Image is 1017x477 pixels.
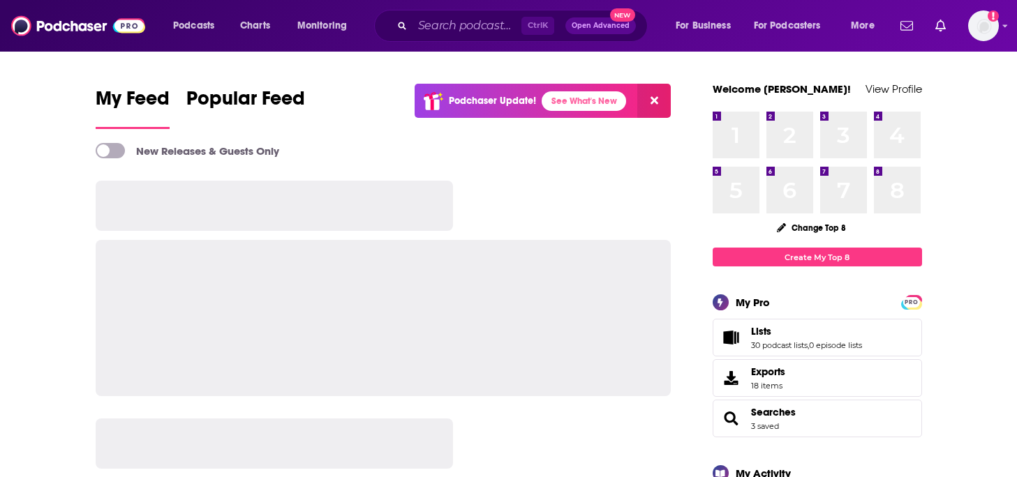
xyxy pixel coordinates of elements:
a: Show notifications dropdown [895,14,919,38]
a: Searches [751,406,796,418]
a: Lists [751,325,862,338]
a: Popular Feed [186,86,305,129]
span: My Feed [96,86,170,119]
button: Change Top 8 [769,219,855,236]
img: Podchaser - Follow, Share and Rate Podcasts [11,13,145,39]
span: Exports [751,365,785,378]
span: Searches [713,400,922,437]
span: Lists [751,325,771,338]
input: Search podcasts, credits, & more... [413,15,521,37]
button: open menu [841,15,892,37]
span: PRO [903,297,920,308]
button: Open AdvancedNew [565,17,636,34]
span: , [808,340,809,350]
div: Search podcasts, credits, & more... [387,10,661,42]
span: For Podcasters [754,16,821,36]
a: View Profile [866,82,922,96]
span: New [610,8,635,22]
a: See What's New [542,91,626,111]
a: New Releases & Guests Only [96,143,279,158]
a: Show notifications dropdown [930,14,951,38]
span: 18 items [751,381,785,391]
a: Lists [718,328,745,347]
span: Logged in as TaraKennedy [968,10,999,41]
a: 30 podcast lists [751,340,808,350]
button: open menu [163,15,232,37]
span: Monitoring [297,16,347,36]
button: open menu [288,15,365,37]
p: Podchaser Update! [449,95,536,107]
span: Exports [718,368,745,388]
span: For Business [676,16,731,36]
a: Searches [718,409,745,428]
a: Charts [231,15,279,37]
span: Ctrl K [521,17,554,35]
span: Charts [240,16,270,36]
img: User Profile [968,10,999,41]
span: Podcasts [173,16,214,36]
button: open menu [666,15,748,37]
span: Lists [713,319,922,356]
a: Exports [713,359,922,397]
button: Show profile menu [968,10,999,41]
span: Popular Feed [186,86,305,119]
a: Welcome [PERSON_NAME]! [713,82,851,96]
a: Create My Top 8 [713,248,922,266]
div: My Pro [736,296,770,309]
a: 3 saved [751,421,779,431]
a: My Feed [96,86,170,129]
button: open menu [745,15,841,37]
svg: Add a profile image [988,10,999,22]
span: More [851,16,875,36]
span: Open Advanced [572,22,630,29]
a: PRO [903,296,920,307]
a: 0 episode lists [809,340,862,350]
